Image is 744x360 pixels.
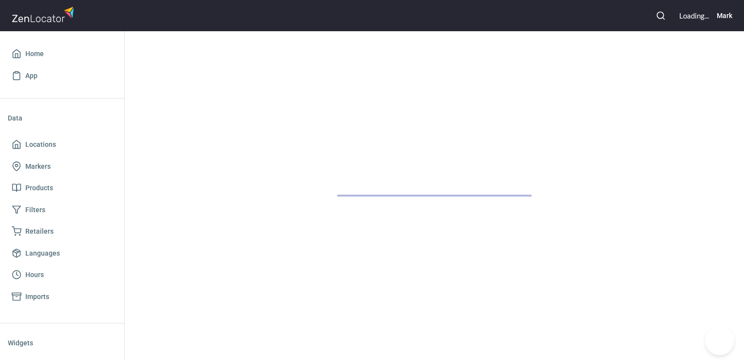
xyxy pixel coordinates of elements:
[12,4,77,25] img: zenlocator
[25,160,51,173] span: Markers
[25,269,44,281] span: Hours
[25,48,44,60] span: Home
[650,5,671,26] button: Search
[8,242,116,264] a: Languages
[8,220,116,242] a: Retailers
[717,5,732,26] button: Mark
[8,199,116,221] a: Filters
[8,331,116,355] li: Widgets
[25,182,53,194] span: Products
[679,11,709,21] div: Loading...
[8,286,116,308] a: Imports
[25,291,49,303] span: Imports
[8,156,116,178] a: Markers
[25,204,45,216] span: Filters
[8,134,116,156] a: Locations
[705,326,734,355] iframe: Help Scout Beacon - Open
[8,65,116,87] a: App
[717,10,732,21] h6: Mark
[25,225,54,238] span: Retailers
[8,43,116,65] a: Home
[25,139,56,151] span: Locations
[8,106,116,130] li: Data
[25,247,60,260] span: Languages
[8,177,116,199] a: Products
[25,70,37,82] span: App
[8,264,116,286] a: Hours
